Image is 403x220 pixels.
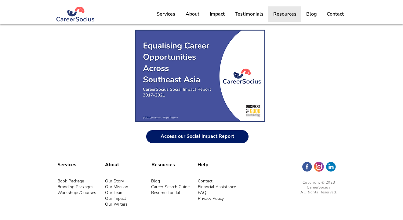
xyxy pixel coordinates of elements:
a: Services [151,6,180,22]
a: Our Mission [105,184,128,190]
p: Testimonials [232,6,267,22]
a: Our Story [105,178,124,184]
nav: Site [151,6,349,22]
img: Social Impact Report [136,31,264,121]
a: Privacy Policy [198,196,224,201]
a: Resources [268,6,301,22]
img: Instagram (Circle) [314,161,324,172]
p: Resources [270,6,300,22]
a: Workshops/Courses [57,190,96,196]
a: Book Package [57,178,84,184]
span: All Rights Reserved. [300,190,337,195]
img: Logo Blue (#283972) png.png [56,7,95,22]
p: About [183,6,202,22]
p: Services [154,6,178,22]
a: Resume Toolkit [151,190,180,196]
a: Our Impact [105,196,126,201]
img: Facebook - CareerSocius [302,161,312,172]
a: Our Writers [105,201,128,207]
a: Branding Packages [57,184,93,190]
a: Financial Assistance [198,184,236,190]
p: Blog [303,6,320,22]
span: Help [198,161,209,168]
a: Blog [151,178,160,184]
a: About [180,6,204,22]
a: Blog [301,6,321,22]
span: About [105,161,119,168]
a: Impact [204,6,230,22]
a: Testimonials [230,6,268,22]
a: Our Team [105,190,124,196]
span: Resources [151,161,175,168]
p: Impact [207,6,228,22]
a: Contact [198,178,212,184]
ul: Social Bar [302,161,336,172]
a: Career Search Guide [151,184,190,190]
span: Copyright © 2023 CareerSocius [303,180,335,190]
a: Access our Social Impact Report [146,130,249,143]
a: FAQ [198,190,206,196]
span: Access our Social Impact Report [161,134,234,139]
img: LinkedIn- CareerSocius [325,161,336,172]
span: Services [57,161,76,168]
p: Contact [324,6,347,22]
a: Contact [321,6,349,22]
